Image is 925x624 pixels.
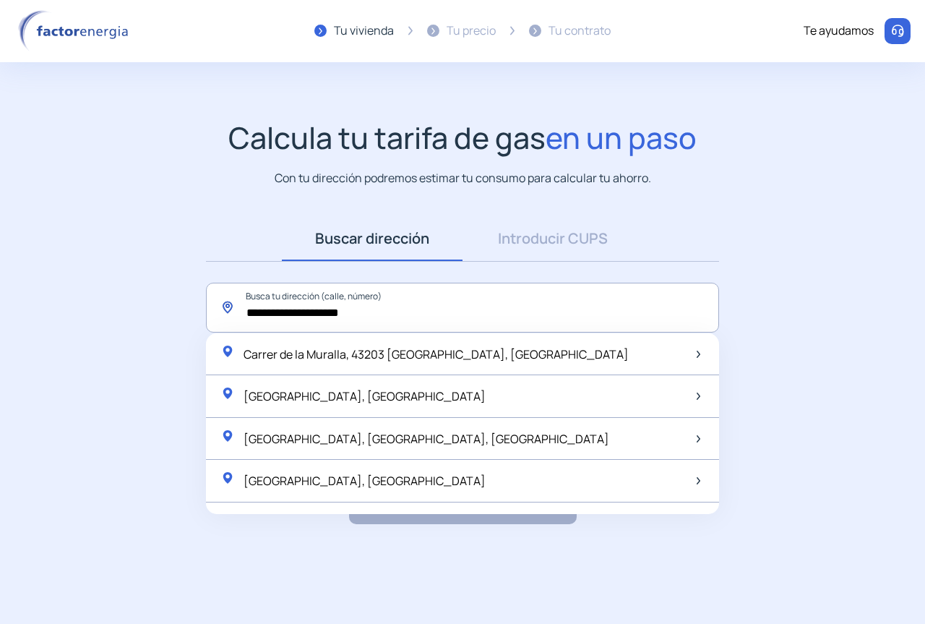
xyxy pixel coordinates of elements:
img: location-pin-green.svg [220,513,235,528]
img: location-pin-green.svg [220,386,235,401]
div: Tu precio [447,22,496,40]
img: location-pin-green.svg [220,429,235,443]
h1: Calcula tu tarifa de gas [228,120,697,155]
p: Con tu dirección podremos estimar tu consumo para calcular tu ahorro. [275,169,651,187]
span: [GEOGRAPHIC_DATA], [GEOGRAPHIC_DATA] [244,388,486,404]
a: Buscar dirección [282,216,462,261]
span: [GEOGRAPHIC_DATA], [GEOGRAPHIC_DATA] [244,473,486,489]
img: location-pin-green.svg [220,471,235,485]
span: Carrer de la Muralla, 43203 [GEOGRAPHIC_DATA], [GEOGRAPHIC_DATA] [244,346,629,362]
div: Te ayudamos [804,22,874,40]
img: arrow-next-item.svg [697,435,700,443]
a: Introducir CUPS [462,216,643,261]
img: llamar [890,24,905,38]
div: Tu contrato [548,22,611,40]
img: location-pin-green.svg [220,344,235,359]
span: [GEOGRAPHIC_DATA], [GEOGRAPHIC_DATA], [GEOGRAPHIC_DATA] [244,431,609,447]
span: en un paso [546,117,697,158]
img: arrow-next-item.svg [697,351,700,358]
img: arrow-next-item.svg [697,477,700,484]
div: Tu vivienda [334,22,394,40]
img: arrow-next-item.svg [697,393,700,400]
img: logo factor [14,10,137,52]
